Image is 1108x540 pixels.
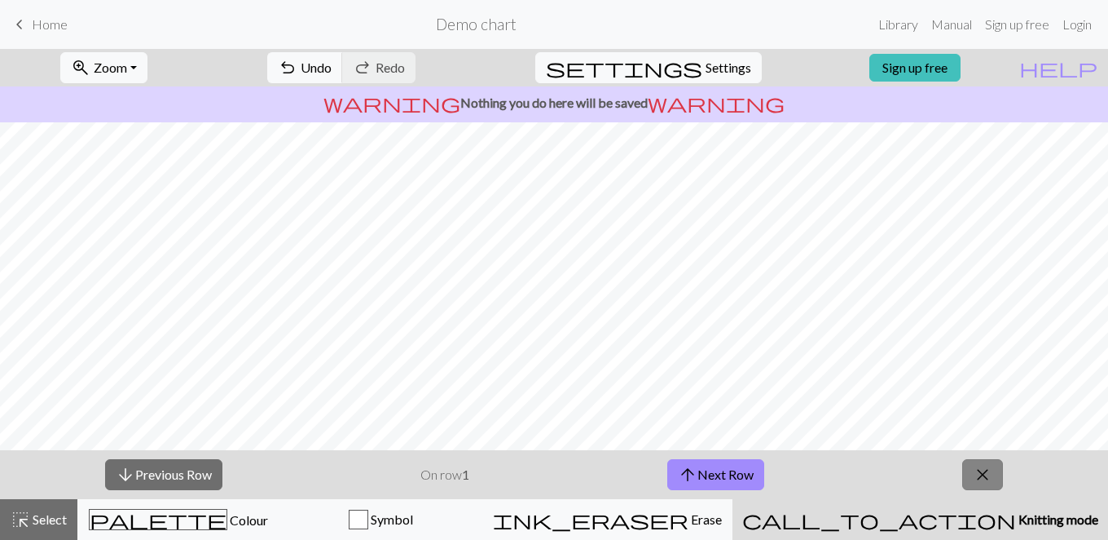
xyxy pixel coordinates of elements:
[32,16,68,32] span: Home
[280,499,483,540] button: Symbol
[1016,511,1098,527] span: Knitting mode
[648,91,785,114] span: warning
[732,499,1108,540] button: Knitting mode
[7,93,1101,113] p: Nothing you do here will be saved
[436,15,517,33] h2: Demo chart
[10,11,68,38] a: Home
[546,56,702,79] span: settings
[94,60,127,75] span: Zoom
[323,91,460,114] span: warning
[278,56,297,79] span: undo
[869,54,961,82] a: Sign up free
[11,508,30,531] span: highlight_alt
[1056,8,1098,41] a: Login
[667,459,764,490] button: Next Row
[105,459,222,490] button: Previous Row
[493,508,688,531] span: ink_eraser
[535,52,762,83] button: SettingsSettings
[973,463,992,486] span: close
[368,511,413,527] span: Symbol
[688,511,722,527] span: Erase
[71,56,90,79] span: zoom_in
[267,52,343,83] button: Undo
[116,463,135,486] span: arrow_downward
[301,60,332,75] span: Undo
[462,467,469,482] strong: 1
[546,58,702,77] i: Settings
[678,463,697,486] span: arrow_upward
[90,508,226,531] span: palette
[925,8,978,41] a: Manual
[872,8,925,41] a: Library
[742,508,1016,531] span: call_to_action
[10,13,29,36] span: keyboard_arrow_left
[482,499,732,540] button: Erase
[706,58,751,77] span: Settings
[227,512,268,528] span: Colour
[420,465,469,485] p: On row
[1019,56,1097,79] span: help
[978,8,1056,41] a: Sign up free
[77,499,280,540] button: Colour
[60,52,147,83] button: Zoom
[30,511,67,527] span: Select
